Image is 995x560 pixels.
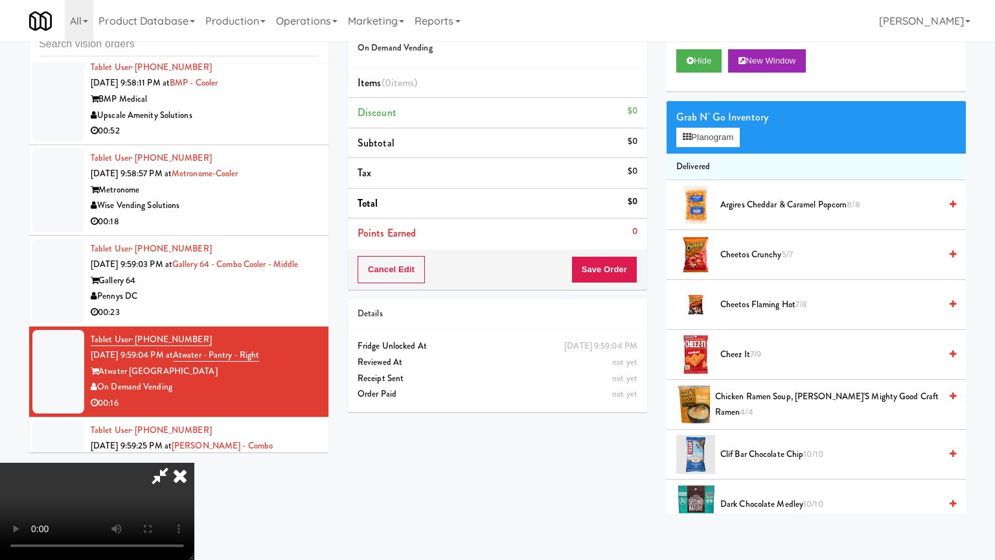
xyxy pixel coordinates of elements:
span: [DATE] 9:58:11 PM at [91,76,170,89]
div: 00:23 [91,305,319,321]
div: Order Paid [358,386,637,402]
span: Dark Chocolate Medley [720,496,940,513]
a: Gallery 64 - Combo Cooler - Middle [172,258,298,270]
li: Tablet User· [PHONE_NUMBER][DATE] 9:59:25 PM at[PERSON_NAME] - Combo[PERSON_NAME]Modern Market Ve... [29,417,328,524]
div: Metronome [91,182,319,198]
a: Tablet User· [PHONE_NUMBER] [91,242,212,255]
button: New Window [728,49,806,73]
span: · [PHONE_NUMBER] [131,333,212,345]
a: Tablet User· [PHONE_NUMBER] [91,152,212,164]
div: Receipt Sent [358,371,637,387]
span: Clif Bar Chocolate Chip [720,447,940,463]
span: 10/10 [803,448,823,460]
span: [DATE] 9:59:25 PM at [91,439,172,452]
span: Subtotal [358,135,395,150]
div: $0 [628,163,637,180]
a: BMP - Cooler [170,76,218,89]
div: 00:52 [91,123,319,139]
span: Total [358,196,378,211]
div: 00:16 [91,395,319,412]
button: Planogram [676,128,740,147]
a: [PERSON_NAME] - Combo [172,439,273,452]
button: Save Order [571,256,637,283]
div: Wise Vending Solutions [91,198,319,214]
span: Points Earned [358,226,416,240]
span: (0 ) [382,75,418,90]
span: [DATE] 9:59:03 PM at [91,258,172,270]
button: Hide [676,49,722,73]
span: 4/4 [740,406,753,418]
span: [DATE] 9:58:57 PM at [91,167,172,180]
div: Fridge Unlocked At [358,338,637,355]
div: BMP Medical [91,91,319,108]
span: 7/8 [795,298,807,310]
a: Tablet User· [PHONE_NUMBER] [91,333,212,346]
span: 5/7 [782,248,793,261]
div: Reviewed At [358,355,637,371]
div: Gallery 64 [91,273,319,289]
span: · [PHONE_NUMBER] [131,152,212,164]
div: Details [358,306,637,322]
div: $0 [628,194,637,210]
div: Cheetos Crunchy5/7 [715,247,956,263]
div: 0 [632,224,637,240]
a: Tablet User· [PHONE_NUMBER] [91,61,212,73]
span: [DATE] 9:59:04 PM at [91,349,173,361]
span: · [PHONE_NUMBER] [131,61,212,73]
div: Dark Chocolate Medley10/10 [715,496,956,513]
span: Cheez It [720,347,940,363]
div: Cheetos Flaming Hot7/8 [715,297,956,313]
li: Delivered [667,154,966,181]
div: Pennys DC [91,288,319,305]
button: Cancel Edit [358,256,425,283]
li: Tablet User· [PHONE_NUMBER][DATE] 9:58:11 PM atBMP - CoolerBMP MedicalUpscale Amenity Solutions00:52 [29,54,328,145]
span: Chicken Ramen Soup, [PERSON_NAME]'s Mighty Good Craft Ramen [715,389,940,421]
span: not yet [612,356,637,368]
span: Argires Cheddar & Caramel Popcorn [720,197,940,213]
ng-pluralize: items [391,75,415,90]
span: Discount [358,105,396,120]
span: 7/9 [750,348,761,360]
span: · [PHONE_NUMBER] [131,424,212,436]
div: 00:18 [91,214,319,230]
span: Cheetos Flaming Hot [720,297,940,313]
div: Clif Bar Chocolate Chip10/10 [715,447,956,463]
input: Search vision orders [39,32,319,56]
div: Argires Cheddar & Caramel Popcorn8/8 [715,197,956,213]
div: [DATE] 9:59:04 PM [564,338,637,355]
h5: On Demand Vending [358,43,637,53]
span: Cheetos Crunchy [720,247,940,263]
a: Metronome-Cooler [172,167,238,180]
a: Tablet User· [PHONE_NUMBER] [91,424,212,436]
span: · [PHONE_NUMBER] [131,242,212,255]
span: Items [358,75,417,90]
div: On Demand Vending [91,379,319,395]
div: Atwater [GEOGRAPHIC_DATA] [91,364,319,380]
span: 10/10 [803,498,823,510]
span: Tax [358,165,371,180]
div: $0 [628,134,637,150]
li: Tablet User· [PHONE_NUMBER][DATE] 9:59:03 PM atGallery 64 - Combo Cooler - MiddleGallery 64Pennys... [29,236,328,327]
div: Cheez It7/9 [715,347,956,363]
div: Grab N' Go Inventory [676,108,956,127]
img: Micromart [29,10,52,32]
span: 8/8 [847,198,860,211]
div: Upscale Amenity Solutions [91,108,319,124]
div: $0 [628,103,637,119]
a: Atwater - Pantry - Right [173,349,259,362]
span: not yet [612,372,637,384]
li: Tablet User· [PHONE_NUMBER][DATE] 9:58:57 PM atMetronome-CoolerMetronomeWise Vending Solutions00:18 [29,145,328,236]
span: not yet [612,388,637,400]
div: Chicken Ramen Soup, [PERSON_NAME]'s Mighty Good Craft Ramen4/4 [710,389,956,421]
li: Tablet User· [PHONE_NUMBER][DATE] 9:59:04 PM atAtwater - Pantry - RightAtwater [GEOGRAPHIC_DATA]O... [29,327,328,417]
